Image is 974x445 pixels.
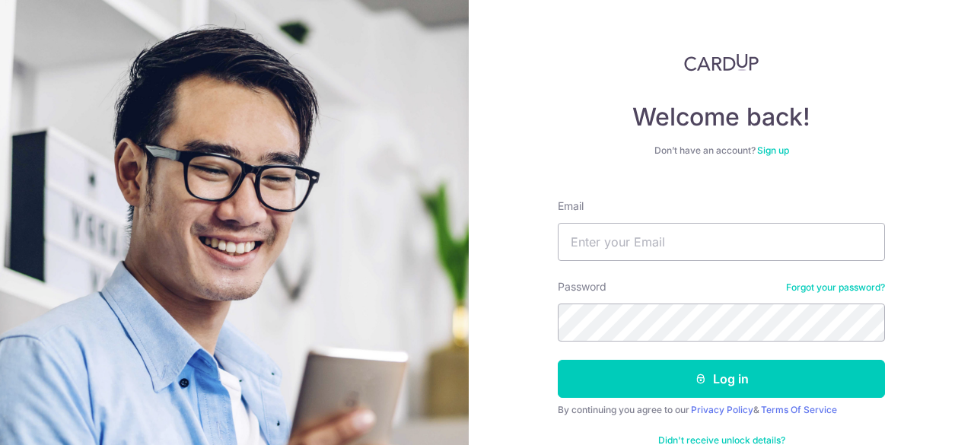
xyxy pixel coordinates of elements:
[558,223,885,261] input: Enter your Email
[691,404,753,415] a: Privacy Policy
[558,199,584,214] label: Email
[761,404,837,415] a: Terms Of Service
[558,102,885,132] h4: Welcome back!
[757,145,789,156] a: Sign up
[558,360,885,398] button: Log in
[684,53,759,72] img: CardUp Logo
[558,279,606,294] label: Password
[558,404,885,416] div: By continuing you agree to our &
[558,145,885,157] div: Don’t have an account?
[786,281,885,294] a: Forgot your password?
